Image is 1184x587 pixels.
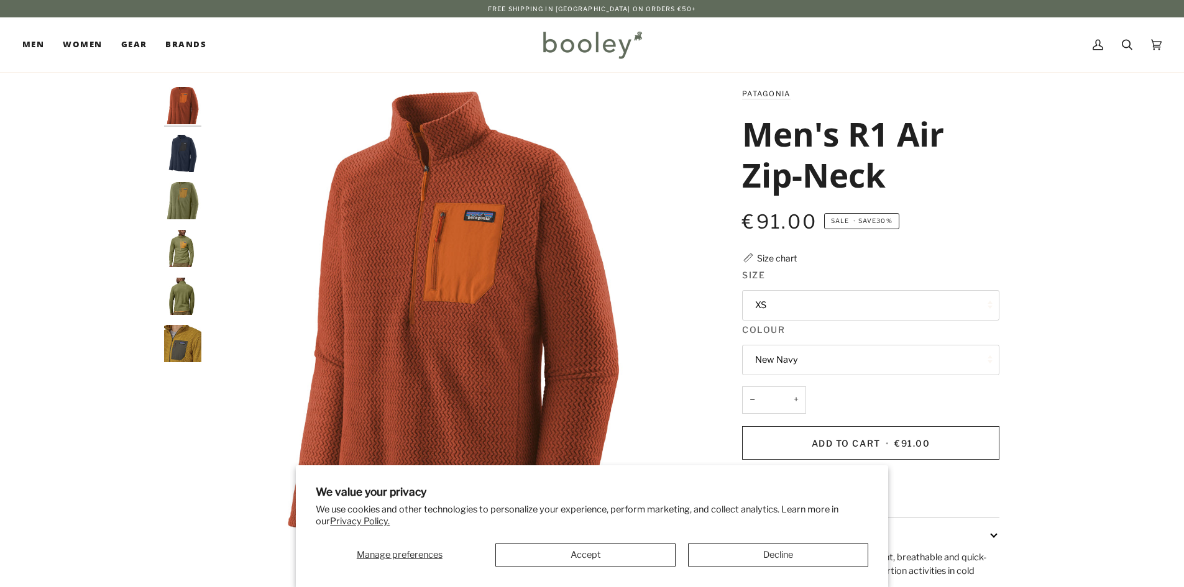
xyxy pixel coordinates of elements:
[156,17,216,72] a: Brands
[165,39,206,51] span: Brands
[164,182,201,219] img: Patagonia Men's R1 Air Zip-Neck Buckhorn Green - Booley Galway
[851,217,858,224] em: •
[883,438,892,448] span: •
[164,87,201,124] img: Patagonia Men's R1 Air Zip-Neck Burnished Red - Booley Galway
[894,438,930,448] span: €91.00
[495,543,676,567] button: Accept
[330,516,390,527] a: Privacy Policy.
[742,210,817,234] span: €91.00
[488,4,696,14] p: Free Shipping in [GEOGRAPHIC_DATA] on Orders €50+
[742,268,765,281] span: Size
[316,485,868,498] h2: We value your privacy
[121,39,147,51] span: Gear
[63,39,102,51] span: Women
[742,426,999,460] button: Add to Cart • €91.00
[742,113,990,195] h1: Men's R1 Air Zip-Neck
[831,217,849,224] span: Sale
[22,17,53,72] a: Men
[53,17,111,72] a: Women
[742,290,999,321] button: XS
[742,386,806,414] input: Quantity
[786,386,806,414] button: +
[538,27,646,63] img: Booley
[22,39,44,51] span: Men
[688,543,868,567] button: Decline
[164,278,201,315] img: Patagonia Men's R1 Air Zip-Neck - Booley Galway
[357,549,443,560] span: Manage preferences
[824,213,899,229] span: Save
[164,230,201,267] img: Patagonia Men's R1 Air Zip-Neck - Booley Galway
[316,504,868,527] p: We use cookies and other technologies to personalize your experience, perform marketing, and coll...
[164,325,201,362] img: Patagonia Men's R1 Air Zip-Neck - Booley Galway
[812,438,881,448] span: Add to Cart
[742,323,785,336] span: Colour
[742,345,999,375] button: New Navy
[112,17,157,72] a: Gear
[876,217,892,224] span: 30%
[742,89,790,98] a: Patagonia
[164,135,201,172] img: Patagonia Men's R1 Air Zip-Neck New Navy - Booley Galway
[208,87,699,578] div: Patagonia Men's R1 Air Zip-Neck Burnished Red - Booley Galway
[742,386,762,414] button: −
[316,543,483,567] button: Manage preferences
[757,252,797,265] div: Size chart
[208,87,699,578] img: Patagonia Men&#39;s R1 Air Zip-Neck Burnished Red - Booley Galway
